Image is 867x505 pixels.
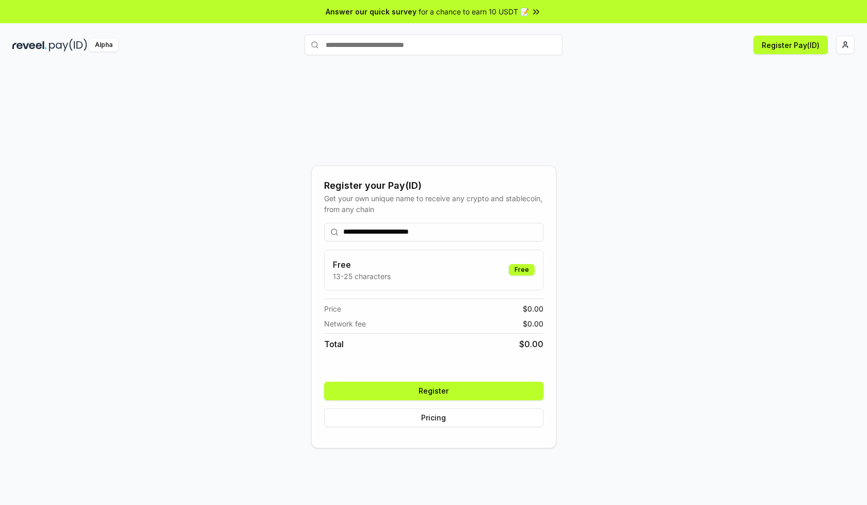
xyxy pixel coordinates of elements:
span: $ 0.00 [523,318,543,329]
h3: Free [333,258,391,271]
button: Pricing [324,409,543,427]
div: Free [509,264,535,275]
span: for a chance to earn 10 USDT 📝 [419,6,529,17]
span: $ 0.00 [519,338,543,350]
button: Register [324,382,543,400]
img: pay_id [49,39,87,52]
span: $ 0.00 [523,303,543,314]
img: reveel_dark [12,39,47,52]
div: Get your own unique name to receive any crypto and stablecoin, from any chain [324,193,543,215]
div: Register your Pay(ID) [324,178,543,193]
span: Answer our quick survey [326,6,416,17]
p: 13-25 characters [333,271,391,282]
span: Total [324,338,344,350]
span: Network fee [324,318,366,329]
div: Alpha [89,39,118,52]
button: Register Pay(ID) [753,36,828,54]
span: Price [324,303,341,314]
